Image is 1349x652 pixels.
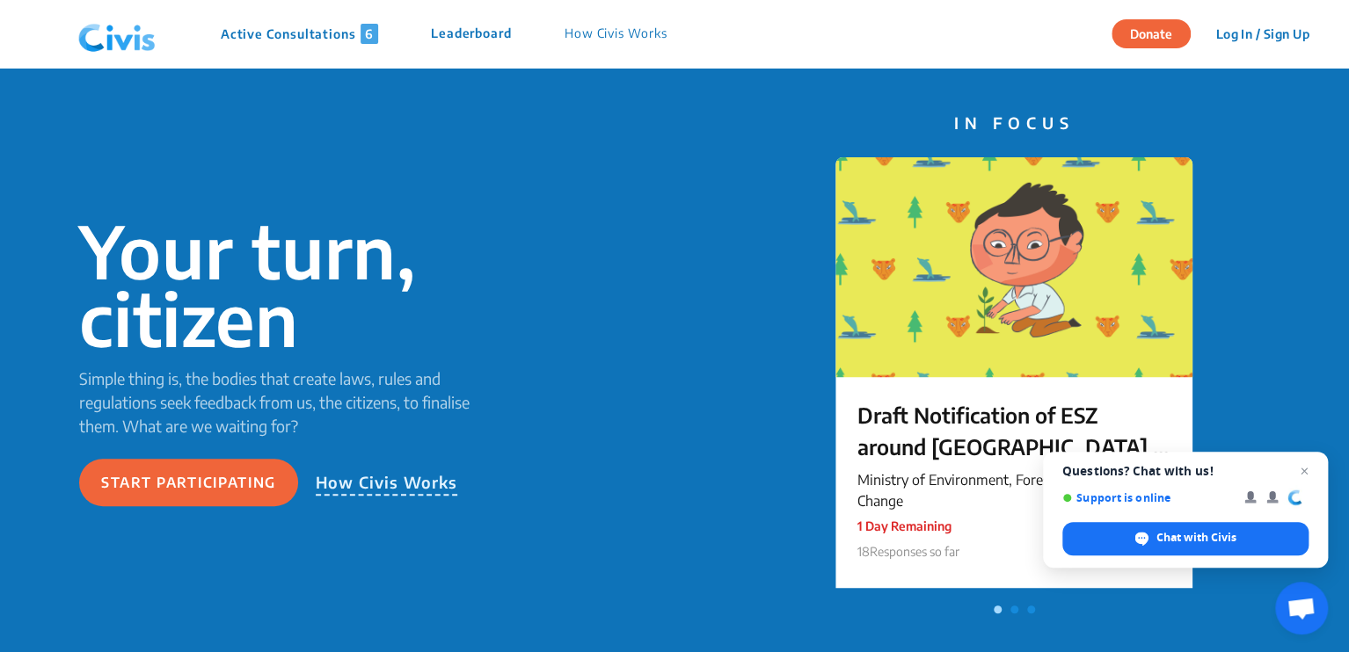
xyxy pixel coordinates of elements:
[361,24,378,44] span: 6
[1275,582,1328,634] a: Open chat
[316,470,458,496] p: How Civis Works
[565,24,667,44] p: How Civis Works
[857,469,1170,511] p: Ministry of Environment, Forests and Climate Change
[79,366,496,438] p: Simple thing is, the bodies that create laws, rules and regulations seek feedback from us, the ci...
[1062,522,1309,555] span: Chat with Civis
[1156,530,1236,546] span: Chat with Civis
[431,24,512,44] p: Leaderboard
[835,157,1192,597] a: Draft Notification of ESZ around [GEOGRAPHIC_DATA] in [GEOGRAPHIC_DATA]Ministry of Environment, F...
[1062,491,1232,504] span: Support is online
[1204,20,1321,47] button: Log In / Sign Up
[71,8,163,61] img: navlogo.png
[835,111,1192,134] p: IN FOCUS
[857,399,1170,462] p: Draft Notification of ESZ around [GEOGRAPHIC_DATA] in [GEOGRAPHIC_DATA]
[79,459,298,506] button: Start participating
[79,217,496,352] p: Your turn, citizen
[857,542,959,561] p: 18
[1112,19,1191,48] button: Donate
[870,544,959,559] span: Responses so far
[1062,464,1309,478] span: Questions? Chat with us!
[857,517,959,535] p: 1 Day Remaining
[221,24,378,44] p: Active Consultations
[1112,24,1204,41] a: Donate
